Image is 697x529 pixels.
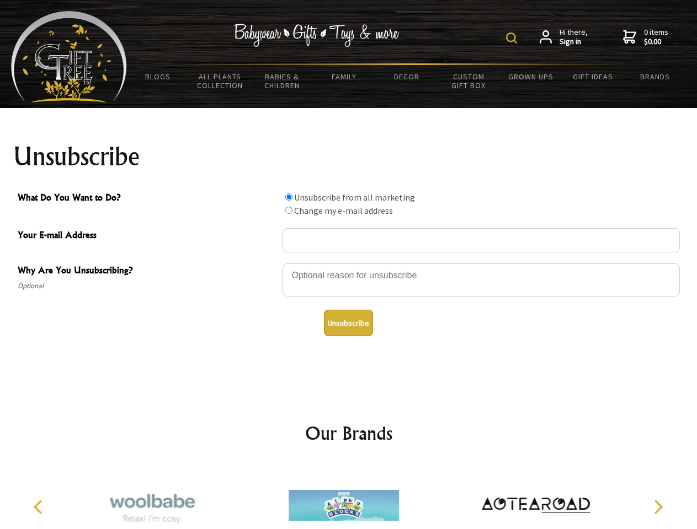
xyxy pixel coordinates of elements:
[540,28,588,47] a: Hi there,Sign in
[11,11,127,102] img: Babyware - Gifts - Toys and more...
[18,263,277,279] span: Why Are You Unsubscribing?
[283,263,680,296] textarea: Why Are You Unsubscribing?
[375,65,438,88] a: Decor
[562,65,624,88] a: Gift Ideas
[624,65,687,88] a: Brands
[18,279,277,293] span: Optional
[623,28,668,47] a: 0 items$0.00
[234,24,400,47] img: Babywear - Gifts - Toys & more
[438,65,500,97] a: Custom Gift Box
[313,65,376,88] a: Family
[560,28,588,47] span: Hi there,
[18,191,277,207] span: What Do You Want to Do?
[285,207,292,214] input: What Do You Want to Do?
[560,37,588,47] strong: Sign in
[283,228,680,252] input: Your E-mail Address
[13,143,684,170] h1: Unsubscribe
[294,205,393,216] label: Change my e-mail address
[127,65,189,88] a: BLOGS
[324,310,373,336] button: Unsubscribe
[644,27,668,47] span: 0 items
[644,37,668,47] strong: $0.00
[22,420,675,446] h2: Our Brands
[506,33,517,44] img: product search
[646,495,670,519] button: Next
[294,192,415,203] label: Unsubscribe from all marketing
[251,65,313,97] a: Babies & Children
[18,228,277,244] span: Your E-mail Address
[285,193,292,201] input: What Do You Want to Do?
[499,65,562,88] a: Grown Ups
[28,495,52,519] button: Previous
[189,65,252,97] a: All Plants Collection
